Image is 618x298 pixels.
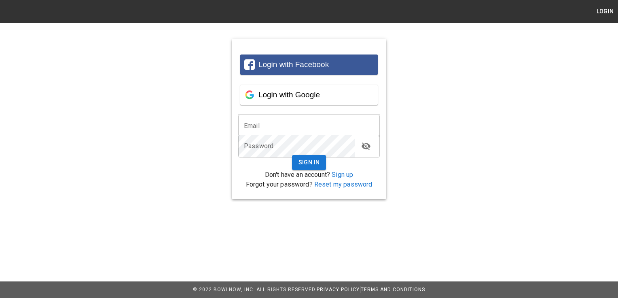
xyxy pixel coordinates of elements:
button: Sign In [292,155,326,170]
a: Privacy Policy [317,287,360,292]
a: Terms and Conditions [361,287,425,292]
button: Login with Facebook [240,55,378,75]
p: Forgot your password? [238,180,380,189]
p: Don't have an account? [238,170,380,180]
a: Sign up [332,171,353,178]
span: Login with Google [258,90,320,99]
button: toggle password visibility [358,138,374,154]
span: © 2022 BowlNow, Inc. All Rights Reserved. [193,287,317,292]
button: Login [592,4,618,19]
span: Login with Facebook [258,60,329,69]
a: Reset my password [314,180,372,188]
img: logo [4,7,49,15]
button: Login with Google [240,85,378,105]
